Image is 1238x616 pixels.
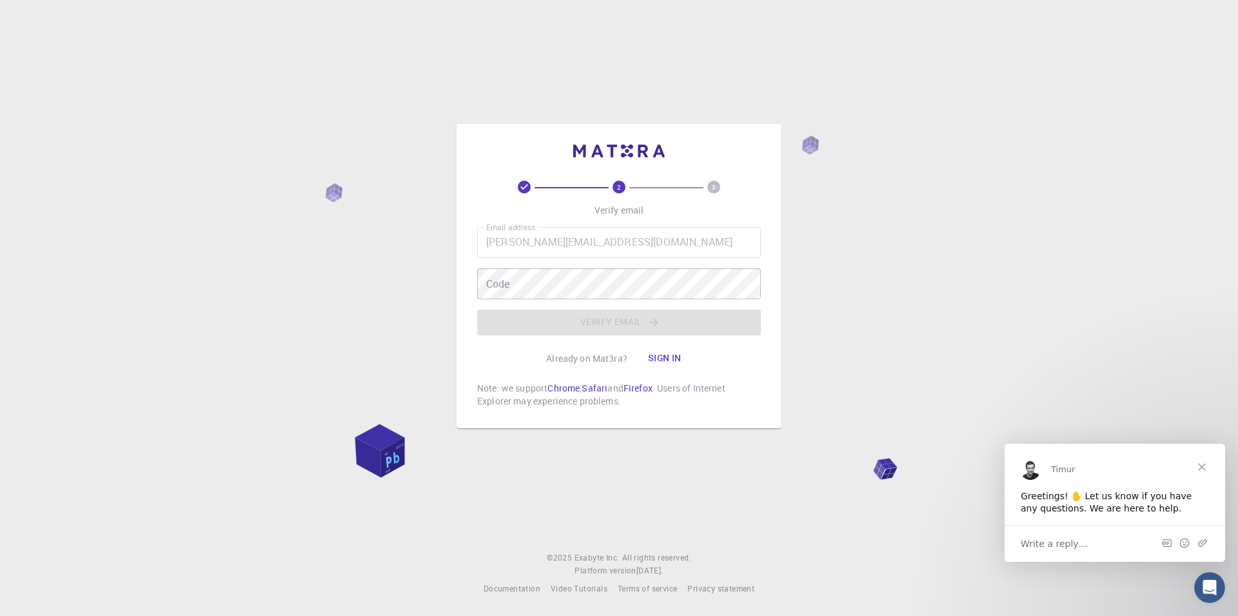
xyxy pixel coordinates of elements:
label: Email address [486,222,535,233]
span: Platform version [575,564,636,577]
a: Chrome [547,382,580,394]
text: 3 [712,183,716,192]
span: [DATE] . [636,565,663,575]
span: Privacy statement [687,583,754,593]
p: Already on Mat3ra? [546,352,627,365]
iframe: Intercom live chat [1194,572,1225,603]
span: © 2025 [547,551,574,564]
a: Video Tutorials [551,582,607,595]
span: Video Tutorials [551,583,607,593]
a: Firefox [624,382,653,394]
p: Note: we support , and . Users of Internet Explorer may experience problems. [477,382,761,408]
a: Safari [582,382,607,394]
a: Exabyte Inc. [575,551,620,564]
a: Terms of service [618,582,677,595]
text: 2 [617,183,621,192]
button: Sign in [638,346,692,372]
span: Exabyte Inc. [575,552,620,562]
a: Privacy statement [687,582,754,595]
a: [DATE]. [636,564,663,577]
span: All rights reserved. [622,551,691,564]
span: Documentation [484,583,540,593]
a: Documentation [484,582,540,595]
p: Verify email [594,204,644,217]
iframe: Intercom live chat message [1005,444,1225,562]
span: Terms of service [618,583,677,593]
